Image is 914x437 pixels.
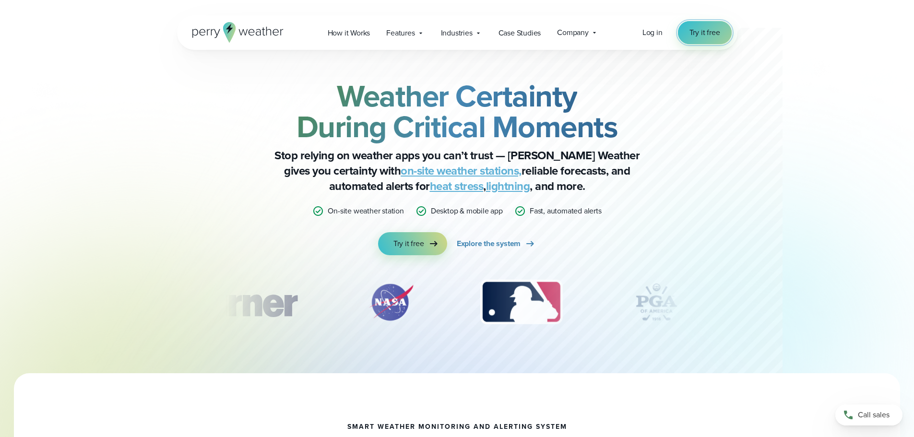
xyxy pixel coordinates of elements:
p: Fast, automated alerts [530,205,602,217]
span: Case Studies [499,27,541,39]
span: Features [386,27,415,39]
a: Try it free [678,21,732,44]
a: Explore the system [457,232,536,255]
h1: smart weather monitoring and alerting system [347,423,567,431]
img: PGA.svg [618,278,695,326]
img: Turner-Construction_1.svg [175,278,311,326]
img: MLB.svg [471,278,572,326]
span: Try it free [689,27,720,38]
a: lightning [486,177,530,195]
span: Company [557,27,589,38]
div: 3 of 12 [471,278,572,326]
span: Try it free [393,238,424,249]
a: Case Studies [490,23,549,43]
a: on-site weather stations, [401,162,522,179]
div: 1 of 12 [175,278,311,326]
strong: Weather Certainty During Critical Moments [297,73,618,149]
p: Stop relying on weather apps you can’t trust — [PERSON_NAME] Weather gives you certainty with rel... [265,148,649,194]
div: 2 of 12 [357,278,425,326]
a: heat stress [430,177,484,195]
div: slideshow [225,278,689,331]
img: NASA.svg [357,278,425,326]
a: Call sales [835,404,902,425]
div: 4 of 12 [618,278,695,326]
a: How it Works [320,23,379,43]
a: Log in [642,27,663,38]
span: Call sales [858,409,890,421]
a: Try it free [378,232,447,255]
span: How it Works [328,27,370,39]
span: Explore the system [457,238,521,249]
span: Industries [441,27,473,39]
p: Desktop & mobile app [431,205,503,217]
p: On-site weather station [328,205,404,217]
